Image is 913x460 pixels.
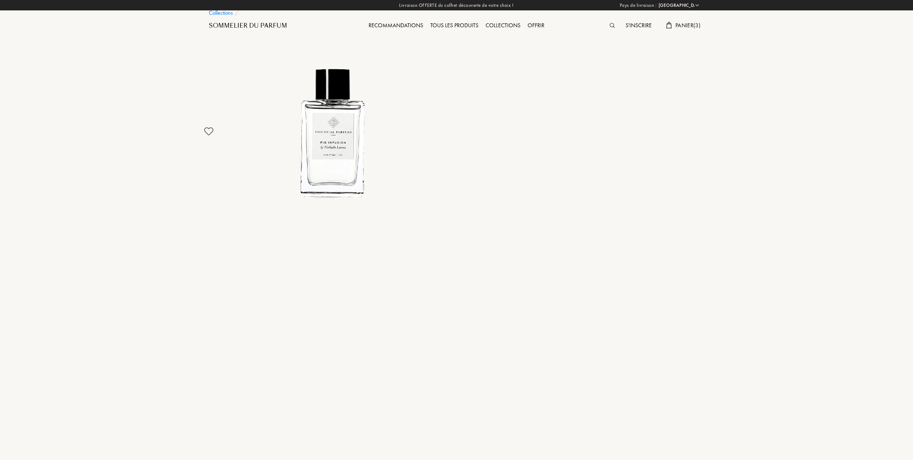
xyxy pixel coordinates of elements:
[524,22,548,29] a: Offrir
[675,22,701,29] span: Panier ( 3 )
[261,60,404,203] img: undefined undefined
[482,21,524,30] div: Collections
[524,21,548,30] div: Offrir
[666,22,672,28] img: cart.svg
[694,3,700,8] img: arrow_w.png
[622,22,655,29] a: S'inscrire
[365,22,427,29] a: Recommandations
[365,21,427,30] div: Recommandations
[427,21,482,30] div: Tous les produits
[196,119,221,144] img: no_like_p.png
[482,22,524,29] a: Collections
[622,21,655,30] div: S'inscrire
[620,2,657,9] span: Pays de livraison :
[427,22,482,29] a: Tous les produits
[209,22,287,30] a: Sommelier du Parfum
[610,23,615,28] img: search_icn.svg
